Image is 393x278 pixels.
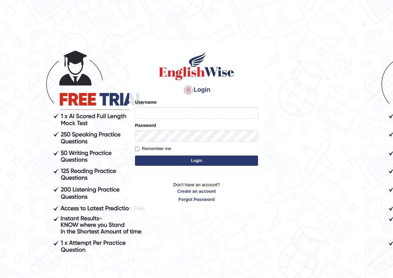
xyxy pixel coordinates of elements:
[135,156,258,166] button: Login
[135,188,258,194] a: Create an account
[135,85,258,96] h4: Login
[135,181,258,203] p: Don't have an account?
[135,99,157,105] label: Username
[135,122,156,129] label: Password
[135,147,139,151] input: Remember me
[135,145,171,152] label: Remember me
[135,196,258,203] a: Forgot Password
[158,50,235,81] img: Logo of English Wise sign in for intelligent practice with AI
